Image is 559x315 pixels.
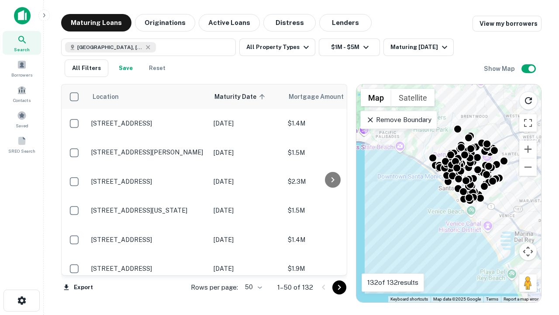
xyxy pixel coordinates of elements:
p: $1.4M [288,235,375,245]
iframe: Chat Widget [515,245,559,287]
button: Save your search to get updates of matches that match your search criteria. [112,59,140,77]
p: $1.4M [288,119,375,128]
a: SREO Search [3,133,41,156]
p: 132 of 132 results [367,277,418,288]
img: Google [359,291,387,302]
th: Location [87,84,209,109]
p: $1.5M [288,148,375,157]
a: Search [3,31,41,55]
p: [DATE] [214,148,279,157]
button: Originations [135,14,195,31]
button: Show satellite imagery [391,89,435,106]
span: [GEOGRAPHIC_DATA], [GEOGRAPHIC_DATA], [GEOGRAPHIC_DATA] [77,43,143,51]
button: Lenders [319,14,372,31]
p: [STREET_ADDRESS] [91,119,205,127]
span: Location [92,91,119,102]
p: $1.5M [288,206,375,215]
p: [STREET_ADDRESS] [91,178,205,185]
div: 0 0 [356,84,541,302]
button: Zoom out [519,158,537,176]
button: Map camera controls [519,243,537,260]
p: Remove Boundary [366,115,431,125]
a: Open this area in Google Maps (opens a new window) [359,291,387,302]
a: Borrowers [3,56,41,80]
a: Report a map error [504,297,538,301]
p: $2.3M [288,177,375,186]
span: SREO Search [8,147,35,154]
p: $1.9M [288,264,375,273]
p: [STREET_ADDRESS] [91,265,205,273]
div: 50 [242,281,263,294]
h6: Show Map [484,64,516,73]
span: Maturity Date [214,91,268,102]
span: Map data ©2025 Google [433,297,481,301]
p: [DATE] [214,119,279,128]
th: Mortgage Amount [283,84,380,109]
p: [STREET_ADDRESS][PERSON_NAME] [91,148,205,156]
button: Show street map [361,89,391,106]
p: [DATE] [214,177,279,186]
span: Mortgage Amount [289,91,355,102]
p: [DATE] [214,235,279,245]
button: All Property Types [239,38,315,56]
p: [STREET_ADDRESS] [91,236,205,244]
span: Search [14,46,30,53]
button: Zoom in [519,140,537,158]
p: [STREET_ADDRESS][US_STATE] [91,206,205,214]
button: [GEOGRAPHIC_DATA], [GEOGRAPHIC_DATA], [GEOGRAPHIC_DATA] [61,38,236,56]
button: Maturing [DATE] [383,38,454,56]
p: 1–50 of 132 [277,282,313,293]
div: Maturing [DATE] [390,42,450,52]
p: Rows per page: [191,282,238,293]
a: Contacts [3,82,41,105]
span: Contacts [13,97,31,104]
button: All Filters [65,59,108,77]
img: capitalize-icon.png [14,7,31,24]
a: Saved [3,107,41,131]
span: Borrowers [11,71,32,78]
button: Reload search area [519,91,538,110]
button: Toggle fullscreen view [519,114,537,132]
th: Maturity Date [209,84,283,109]
button: Keyboard shortcuts [390,296,428,302]
button: $1M - $5M [319,38,380,56]
button: Active Loans [199,14,260,31]
button: Reset [143,59,171,77]
button: Maturing Loans [61,14,131,31]
span: Saved [16,122,28,129]
p: [DATE] [214,206,279,215]
button: Export [61,281,95,294]
a: View my borrowers [473,16,542,31]
a: Terms (opens in new tab) [486,297,498,301]
p: [DATE] [214,264,279,273]
button: Go to next page [332,280,346,294]
button: Distress [263,14,316,31]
